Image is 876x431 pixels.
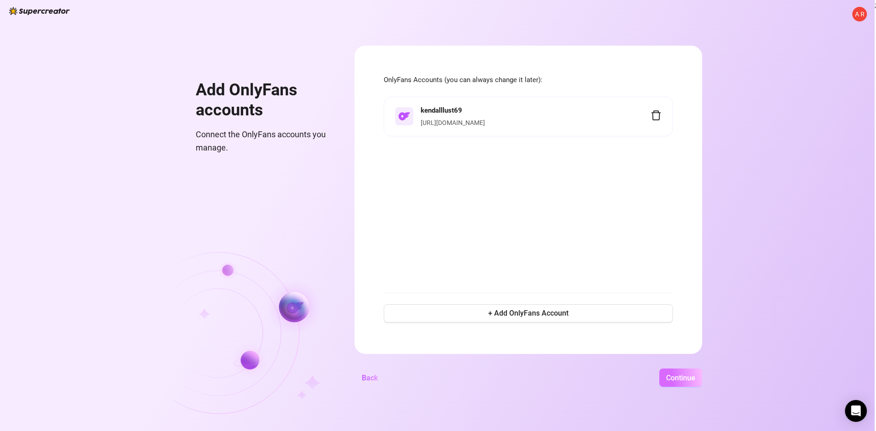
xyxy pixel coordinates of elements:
[651,110,662,121] span: delete
[845,400,867,422] div: Open Intercom Messenger
[196,80,333,120] h1: Add OnlyFans accounts
[362,374,378,382] span: Back
[9,7,70,15] img: logo
[855,9,865,19] span: A R
[488,309,568,317] span: + Add OnlyFans Account
[355,369,385,387] button: Back
[384,304,673,322] button: + Add OnlyFans Account
[421,119,485,126] a: [URL][DOMAIN_NAME]
[659,369,702,387] button: Continue
[196,128,333,154] span: Connect the OnlyFans accounts you manage.
[666,374,695,382] span: Continue
[421,106,462,114] strong: kendalllust69
[384,75,673,86] span: OnlyFans Accounts (you can always change it later):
